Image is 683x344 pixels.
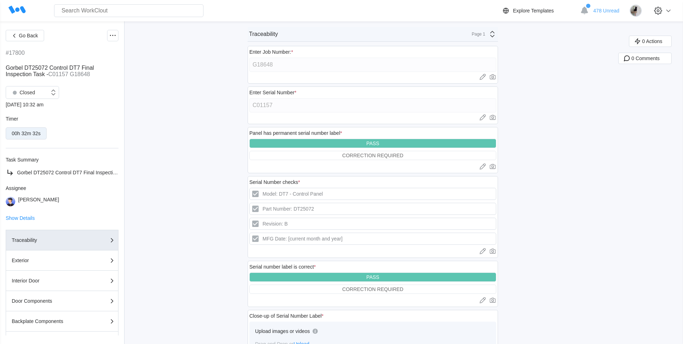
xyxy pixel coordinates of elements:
button: 0 Actions [629,36,672,47]
div: CORRECTION REQUIRED [342,286,403,292]
div: Backplate Components [12,319,83,324]
span: 478 Unread [593,8,619,14]
button: Exterior [6,250,118,271]
div: PASS [366,141,379,146]
div: Explore Templates [513,8,554,14]
span: Gorbel DT25072 Control DT7 Final Inspection Task - [6,65,94,77]
button: Traceability [6,230,118,250]
label: Model: DT7 - Control Panel [249,188,496,200]
div: [PERSON_NAME] [18,197,59,206]
img: stormageddon_tree.jpg [630,5,642,17]
label: Revision: B [249,218,496,230]
img: user-5.png [6,197,15,206]
mark: C01157 [48,71,68,77]
div: Task Summary [6,157,118,163]
button: Show Details [6,216,35,221]
mark: G18648 [70,71,90,77]
label: Part Number: DT25072 [249,203,496,215]
div: Timer [6,116,118,122]
div: CORRECTION REQUIRED [342,153,403,158]
input: Type here... [249,58,496,72]
label: MFG Date: [current month and year] [249,233,496,245]
span: Go Back [19,33,38,38]
div: Serial Number checks [249,179,300,185]
span: 0 Actions [642,39,662,44]
div: Page 1 [467,32,485,37]
a: Explore Templates [502,6,577,15]
div: 00h 32m 32s [12,131,41,136]
div: Exterior [12,258,83,263]
input: Search WorkClout [54,4,203,17]
span: 0 Comments [631,56,660,61]
div: Panel has permanent serial number label [249,130,342,136]
button: Interior Door [6,271,118,291]
input: Type here... [249,98,496,112]
div: [DATE] 10:32 am [6,102,118,107]
div: Close-up of Serial Number Label [249,313,324,319]
span: Gorbel DT25072 Control DT7 Final Inspection Task - [17,170,133,175]
div: #17800 [6,50,25,56]
button: Backplate Components [6,311,118,332]
div: Traceability [12,238,83,243]
button: Go Back [6,30,44,41]
a: Gorbel DT25072 Control DT7 Final Inspection Task - [6,168,118,177]
div: Assignee [6,185,118,191]
button: Door Components [6,291,118,311]
div: Enter Job Number: [249,49,293,55]
div: PASS [366,274,379,280]
div: Closed [10,88,35,97]
div: Traceability [249,31,278,37]
div: Interior Door [12,278,83,283]
button: 0 Comments [618,53,672,64]
div: Door Components [12,298,83,303]
div: Serial number label is correct [249,264,316,270]
div: Upload images or videos [255,328,310,334]
div: Enter Serial Number [249,90,296,95]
